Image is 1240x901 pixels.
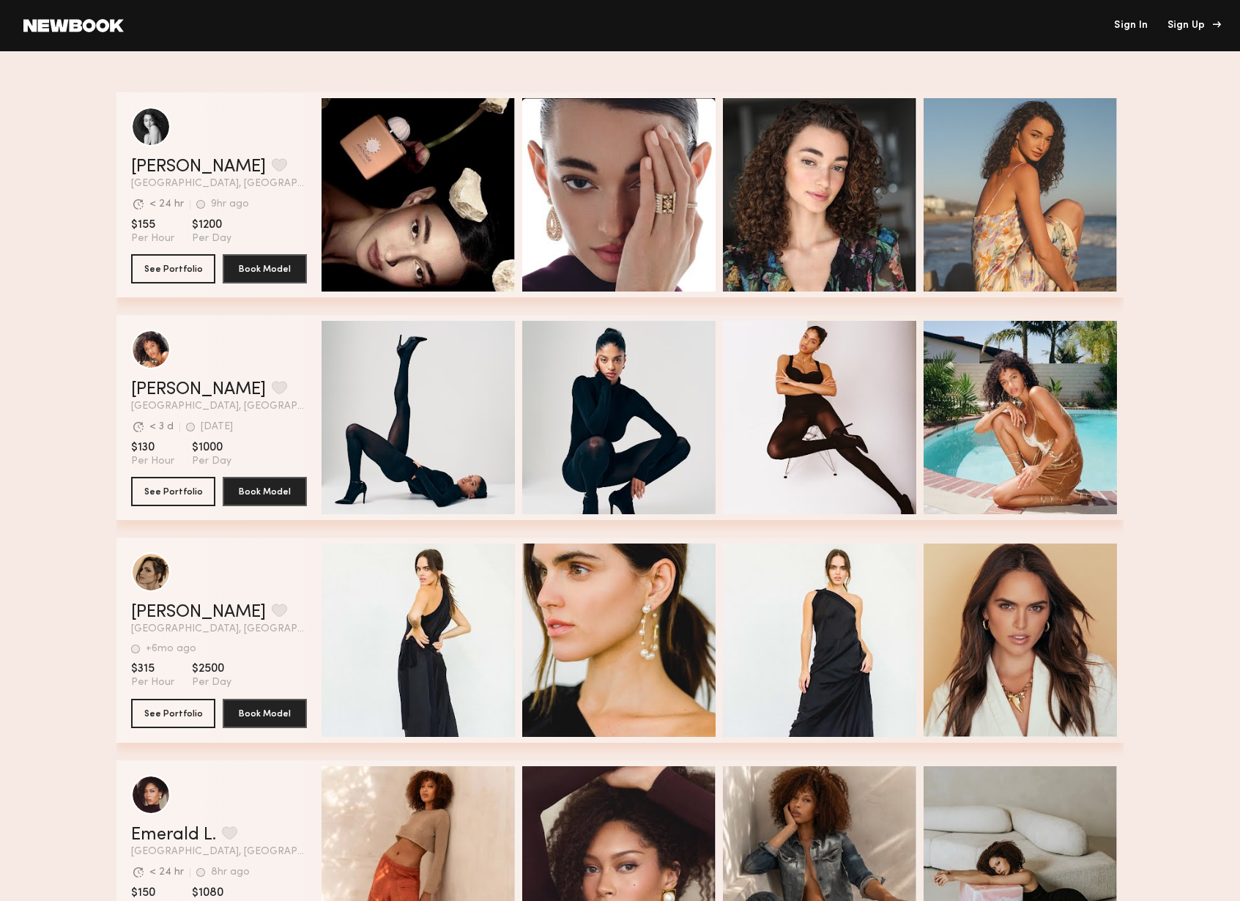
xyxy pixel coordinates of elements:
[131,254,215,283] button: See Portfolio
[1167,21,1217,31] div: Sign Up
[201,422,233,432] div: [DATE]
[131,886,174,900] span: $150
[131,455,174,468] span: Per Hour
[223,477,307,506] button: Book Model
[223,254,307,283] button: Book Model
[131,604,266,621] a: [PERSON_NAME]
[131,624,307,634] span: [GEOGRAPHIC_DATA], [GEOGRAPHIC_DATA]
[192,218,231,232] span: $1200
[149,867,184,878] div: < 24 hr
[149,422,174,432] div: < 3 d
[131,440,174,455] span: $130
[131,847,307,857] span: [GEOGRAPHIC_DATA], [GEOGRAPHIC_DATA]
[146,644,196,654] div: +6mo ago
[192,676,231,689] span: Per Day
[192,455,231,468] span: Per Day
[1114,21,1148,31] a: Sign In
[131,477,215,506] button: See Portfolio
[131,179,307,189] span: [GEOGRAPHIC_DATA], [GEOGRAPHIC_DATA]
[131,232,174,245] span: Per Hour
[131,661,174,676] span: $315
[211,199,249,210] div: 9hr ago
[131,381,266,398] a: [PERSON_NAME]
[131,218,174,232] span: $155
[192,886,231,900] span: $1080
[211,867,250,878] div: 8hr ago
[131,158,266,176] a: [PERSON_NAME]
[131,699,215,728] button: See Portfolio
[149,199,184,210] div: < 24 hr
[131,401,307,412] span: [GEOGRAPHIC_DATA], [GEOGRAPHIC_DATA]
[223,699,307,728] button: Book Model
[192,661,231,676] span: $2500
[192,232,231,245] span: Per Day
[131,676,174,689] span: Per Hour
[192,440,231,455] span: $1000
[131,826,216,844] a: Emerald L.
